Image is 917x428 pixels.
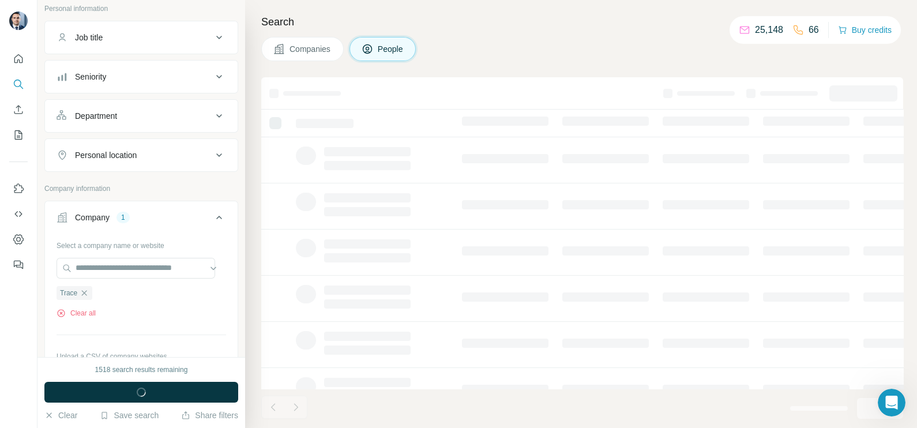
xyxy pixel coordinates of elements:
iframe: Intercom live chat [878,389,905,416]
p: 66 [809,23,819,37]
button: Search [9,74,28,95]
button: Personal location [45,141,238,169]
button: Enrich CSV [9,99,28,120]
button: Buy credits [838,22,892,38]
span: People [378,43,404,55]
button: Use Surfe API [9,204,28,224]
div: Personal location [75,149,137,161]
button: Quick start [9,48,28,69]
button: Company1 [45,204,238,236]
button: Seniority [45,63,238,91]
div: FinAI • [DATE] [18,106,67,113]
button: Clear [44,410,77,421]
div: Company [75,212,110,223]
button: Home [181,5,202,27]
span: Trace [60,288,77,298]
span: Companies [290,43,332,55]
button: Department [45,102,238,130]
div: Job title [75,32,103,43]
button: go back [7,5,29,27]
img: Avatar [9,12,28,30]
h4: Search [261,14,903,30]
div: Department [75,110,117,122]
p: 25,148 [755,23,783,37]
button: Talk to Sales [148,325,216,348]
button: Use Surfe on LinkedIn [9,178,28,199]
p: Personal information [44,3,238,14]
button: Save search [100,410,159,421]
div: Close [202,5,223,25]
p: The team can also help [56,14,144,26]
p: Upload a CSV of company websites. [57,351,226,362]
div: Hello ☀️​Need help with Sales or Support? We've got you covered!FinAI • [DATE] [9,45,189,104]
button: My lists [9,125,28,145]
div: 1 [116,212,130,223]
h1: FinAI [56,6,79,14]
button: Feedback [9,254,28,275]
button: Dashboard [9,229,28,250]
button: Contact Support [65,325,148,348]
img: Profile image for FinAI [33,6,51,25]
div: 1518 search results remaining [95,365,188,375]
div: Seniority [75,71,106,82]
button: Job title [45,24,238,51]
button: Share filters [181,410,238,421]
div: Hello ☀️ ​ Need help with Sales or Support? We've got you covered! [18,52,180,97]
p: Company information [44,183,238,194]
button: Clear all [57,308,96,318]
div: Select a company name or website [57,236,226,251]
div: FinAI says… [9,45,221,129]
